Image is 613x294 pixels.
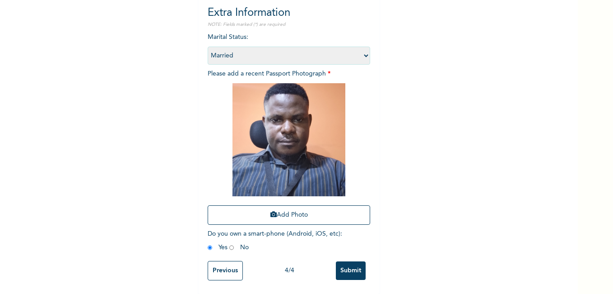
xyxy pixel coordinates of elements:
[208,231,342,251] span: Do you own a smart-phone (Android, iOS, etc) : Yes No
[208,5,370,21] h2: Extra Information
[208,261,243,280] input: Previous
[208,71,370,229] span: Please add a recent Passport Photograph
[208,205,370,225] button: Add Photo
[232,83,345,196] img: Crop
[208,21,370,28] p: NOTE: Fields marked (*) are required
[208,34,370,59] span: Marital Status :
[336,261,366,280] input: Submit
[243,266,336,275] div: 4 / 4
